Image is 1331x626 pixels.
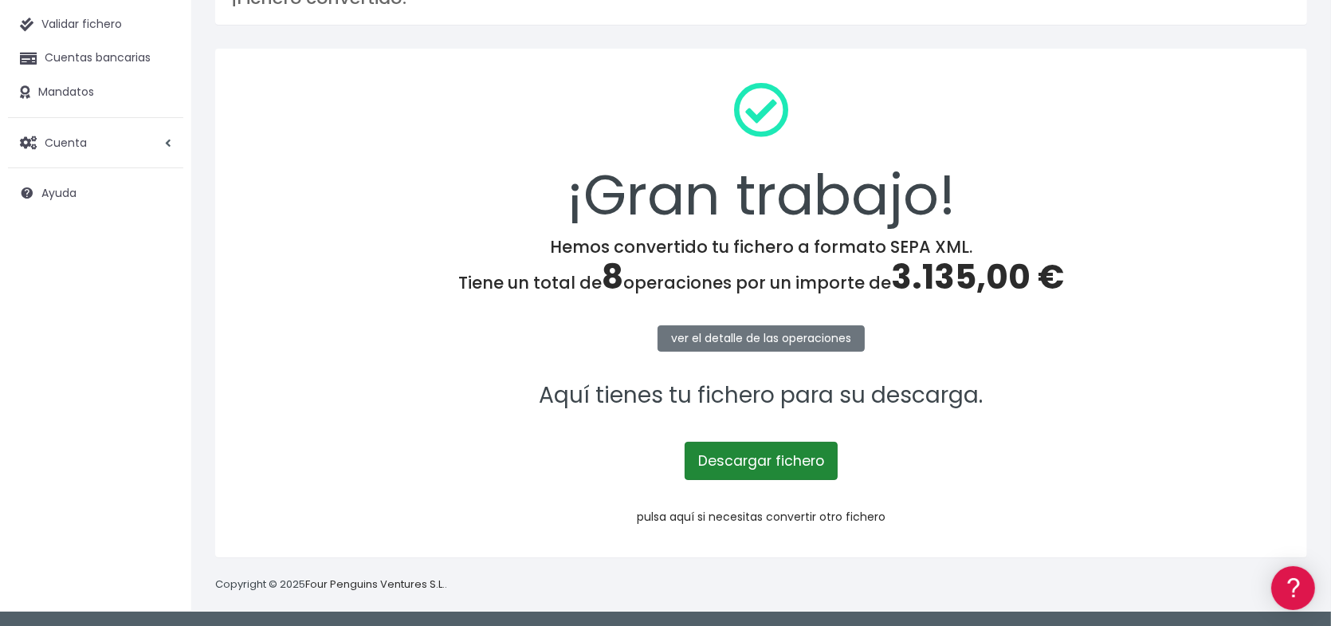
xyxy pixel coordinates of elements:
[8,8,183,41] a: Validar fichero
[16,176,303,191] div: Convertir ficheros
[16,251,303,276] a: Videotutoriales
[16,202,303,226] a: Formatos
[685,442,838,480] a: Descargar fichero
[236,237,1286,297] h4: Hemos convertido tu fichero a formato SEPA XML. Tiene un total de operaciones por un importe de
[8,41,183,75] a: Cuentas bancarias
[45,134,87,150] span: Cuenta
[16,427,303,455] button: Contáctanos
[16,342,303,367] a: General
[8,76,183,109] a: Mandatos
[16,276,303,301] a: Perfiles de empresas
[16,136,303,160] a: Información general
[16,317,303,332] div: Facturación
[215,577,447,593] p: Copyright © 2025 .
[602,254,623,301] span: 8
[41,185,77,201] span: Ayuda
[658,325,865,352] a: ver el detalle de las operaciones
[219,459,307,474] a: POWERED BY ENCHANT
[891,254,1064,301] span: 3.135,00 €
[16,383,303,398] div: Programadores
[637,509,885,525] a: pulsa aquí si necesitas convertir otro fichero
[8,126,183,159] a: Cuenta
[236,378,1286,414] p: Aquí tienes tu fichero para su descarga.
[8,176,183,210] a: Ayuda
[305,577,445,592] a: Four Penguins Ventures S.L.
[16,407,303,432] a: API
[16,111,303,126] div: Información general
[236,69,1286,237] div: ¡Gran trabajo!
[16,226,303,251] a: Problemas habituales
